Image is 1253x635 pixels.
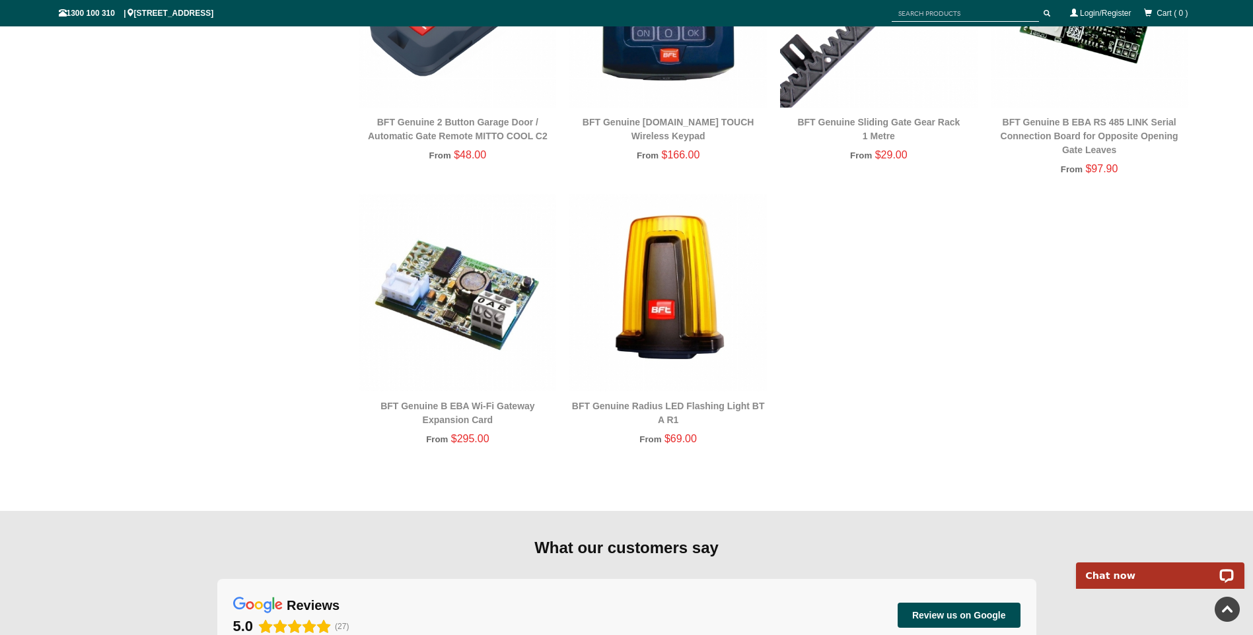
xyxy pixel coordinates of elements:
[1067,547,1253,589] iframe: LiveChat chat widget
[380,401,535,425] a: BFT Genuine B EBA Wi-Fi Gateway Expansion Card
[892,5,1039,22] input: SEARCH PRODUCTS
[426,434,448,444] span: From
[1157,9,1188,18] span: Cart ( 0 )
[359,194,557,391] img: BFT Genuine B EBA Wi-Fi Gateway Expansion Card - Gate Warehouse
[662,149,700,160] span: $166.00
[583,117,754,141] a: BFT Genuine [DOMAIN_NAME] TOUCH Wireless Keypad
[569,194,767,391] img: BFT Genuine Radius LED Flashing Light BT A R1 - Gate Warehouse
[59,9,214,18] span: 1300 100 310 | [STREET_ADDRESS]
[898,603,1020,628] button: Review us on Google
[429,150,451,160] span: From
[1085,163,1118,174] span: $97.90
[1001,117,1178,155] a: BFT Genuine B EBA RS 485 LINK Serial Connection Board for Opposite Opening Gate Leaves
[1061,164,1083,174] span: From
[637,150,659,160] span: From
[287,597,340,614] div: reviews
[368,117,548,141] a: BFT Genuine 2 Button Garage Door / Automatic Gate Remote MITTO COOL C2
[217,537,1036,558] div: What our customers say
[850,150,872,160] span: From
[875,149,908,160] span: $29.00
[797,117,960,141] a: BFT Genuine Sliding Gate Gear Rack1 Metre
[572,401,765,425] a: BFT Genuine Radius LED Flashing Light BT A R1
[335,622,349,631] span: (27)
[639,434,661,444] span: From
[1080,9,1131,18] a: Login/Register
[451,433,489,444] span: $295.00
[664,433,697,444] span: $69.00
[912,609,1006,621] span: Review us on Google
[454,149,486,160] span: $48.00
